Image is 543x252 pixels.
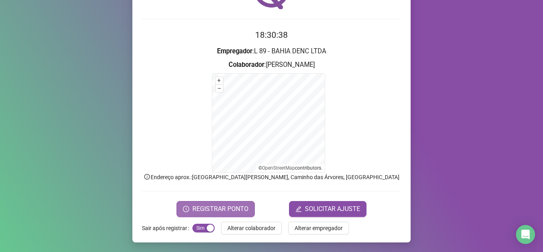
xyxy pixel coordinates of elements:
[288,222,349,234] button: Alterar empregador
[142,222,192,234] label: Sair após registrar
[215,77,223,84] button: +
[142,60,401,70] h3: : [PERSON_NAME]
[176,201,255,217] button: REGISTRAR PONTO
[217,47,252,55] strong: Empregador
[305,204,360,214] span: SOLICITAR AJUSTE
[262,165,295,171] a: OpenStreetMap
[258,165,322,171] li: © contributors.
[142,173,401,182] p: Endereço aprox. : [GEOGRAPHIC_DATA][PERSON_NAME], Caminho das Árvores, [GEOGRAPHIC_DATA]
[227,224,275,232] span: Alterar colaborador
[183,206,189,212] span: clock-circle
[295,224,343,232] span: Alterar empregador
[516,225,535,244] div: Open Intercom Messenger
[215,85,223,92] button: –
[192,204,248,214] span: REGISTRAR PONTO
[295,206,302,212] span: edit
[229,61,264,68] strong: Colaborador
[221,222,282,234] button: Alterar colaborador
[289,201,367,217] button: editSOLICITAR AJUSTE
[142,46,401,57] h3: : L 89 - BAHIA DENC LTDA
[255,30,288,40] time: 18:30:38
[144,173,151,180] span: info-circle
